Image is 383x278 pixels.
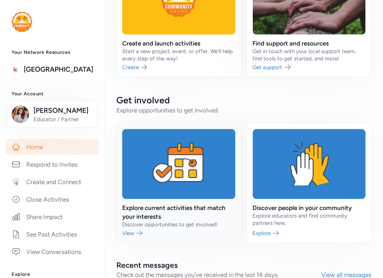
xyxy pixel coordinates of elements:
[6,244,99,260] a: View Conversations
[6,226,99,242] a: See Past Activities
[24,64,93,75] a: [GEOGRAPHIC_DATA]
[6,156,99,172] a: Respond to Invites
[6,209,99,225] a: Share Impact
[12,271,93,277] h3: Explore
[6,191,99,207] a: Close Activities
[116,260,321,270] h2: Recent messages
[6,174,99,190] a: Create and Connect
[7,101,97,128] button: [PERSON_NAME]Educator / Partner
[33,116,92,123] span: Educator / Partner
[116,106,371,115] div: Explore opportunities to get involved.
[12,61,19,78] img: logo
[12,12,32,32] img: logo
[33,106,92,116] span: [PERSON_NAME]
[12,91,93,97] h3: Your Account
[116,94,371,106] h2: Get involved
[6,139,99,155] a: Home
[12,49,93,55] h3: Your Network Resources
